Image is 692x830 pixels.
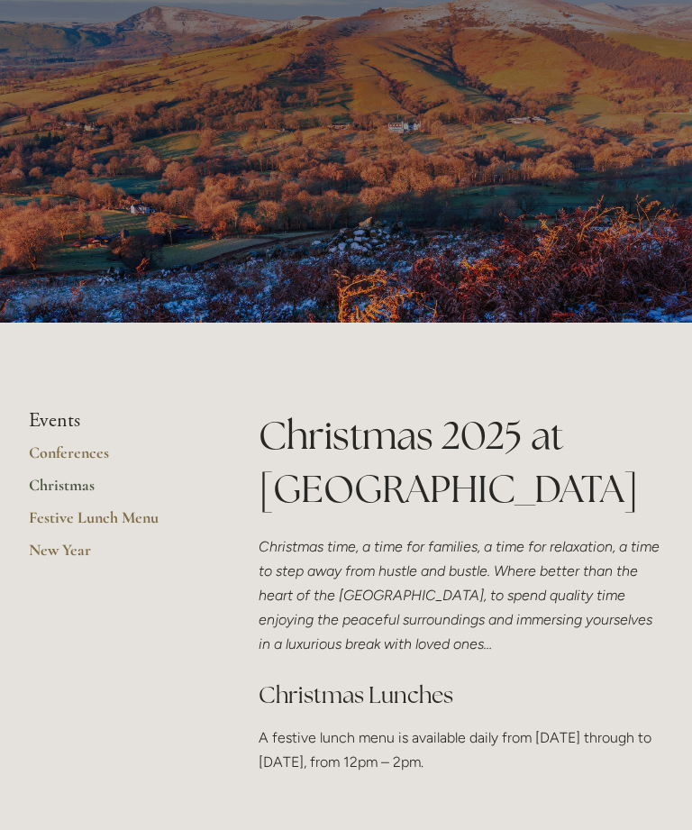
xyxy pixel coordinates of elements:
em: Christmas time, a time for families, a time for relaxation, a time to step away from hustle and b... [259,538,663,653]
a: Festive Lunch Menu [29,507,201,540]
li: Events [29,409,201,433]
a: New Year [29,540,201,572]
p: A festive lunch menu is available daily from [DATE] through to [DATE], from 12pm – 2pm. [259,725,663,774]
h1: Christmas 2025 at [GEOGRAPHIC_DATA] [259,409,663,515]
a: Christmas [29,475,201,507]
h2: Christmas Lunches [259,680,663,711]
a: Conferences [29,442,201,475]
